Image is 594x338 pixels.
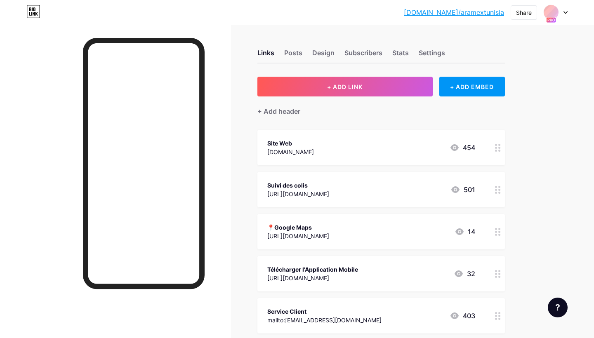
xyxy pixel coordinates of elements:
[450,143,475,153] div: 454
[267,223,329,232] div: 📍Google Maps
[284,48,302,63] div: Posts
[404,7,504,17] a: [DOMAIN_NAME]/aramextunisia
[516,8,532,17] div: Share
[327,83,363,90] span: + ADD LINK
[439,77,505,96] div: + ADD EMBED
[267,181,329,190] div: Suivi des colis
[392,48,409,63] div: Stats
[267,232,329,240] div: [URL][DOMAIN_NAME]
[450,311,475,321] div: 403
[257,106,300,116] div: + Add header
[267,274,358,282] div: [URL][DOMAIN_NAME]
[455,227,475,237] div: 14
[257,77,433,96] button: + ADD LINK
[344,48,382,63] div: Subscribers
[454,269,475,279] div: 32
[419,48,445,63] div: Settings
[267,139,314,148] div: Site Web
[267,307,382,316] div: Service Client
[267,148,314,156] div: [DOMAIN_NAME]
[267,316,382,324] div: mailto:[EMAIL_ADDRESS][DOMAIN_NAME]
[312,48,335,63] div: Design
[267,265,358,274] div: Télécharger l'Application Mobile
[450,185,475,195] div: 501
[267,190,329,198] div: [URL][DOMAIN_NAME]
[257,48,274,63] div: Links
